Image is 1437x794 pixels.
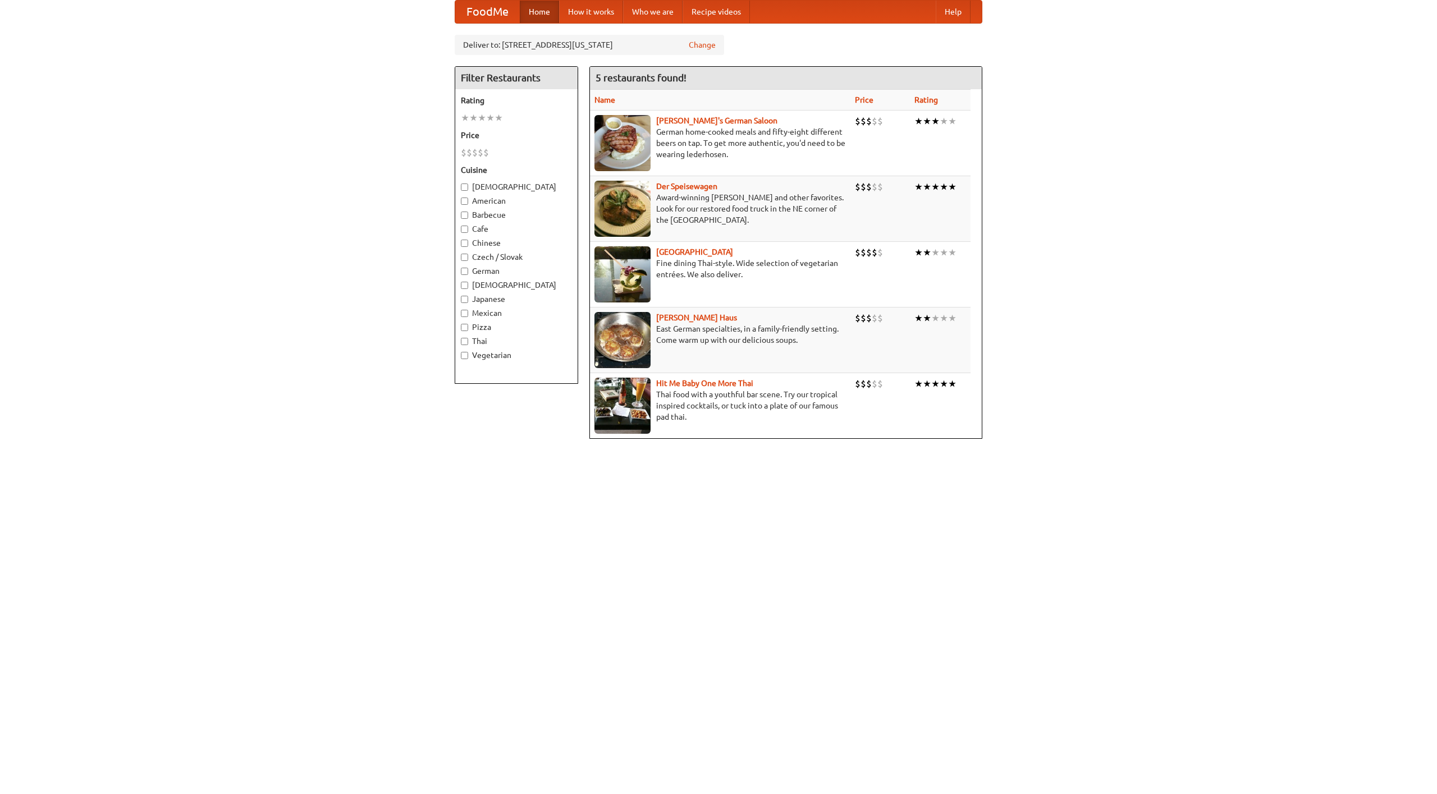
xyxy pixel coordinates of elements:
li: $ [861,378,866,390]
li: ★ [948,115,957,127]
label: Czech / Slovak [461,251,572,263]
li: $ [866,246,872,259]
h5: Rating [461,95,572,106]
a: How it works [559,1,623,23]
li: ★ [940,115,948,127]
input: Czech / Slovak [461,254,468,261]
li: ★ [940,378,948,390]
h5: Cuisine [461,164,572,176]
img: speisewagen.jpg [594,181,651,237]
input: [DEMOGRAPHIC_DATA] [461,183,468,191]
li: ★ [948,246,957,259]
input: Cafe [461,226,468,233]
a: Change [689,39,716,51]
li: $ [866,115,872,127]
li: $ [855,312,861,324]
li: $ [855,115,861,127]
input: Pizza [461,324,468,331]
li: ★ [923,115,931,127]
li: ★ [486,112,495,124]
input: Thai [461,338,468,345]
li: ★ [923,246,931,259]
a: Price [855,95,873,104]
li: $ [877,378,883,390]
a: Der Speisewagen [656,182,717,191]
li: $ [483,146,489,159]
a: Hit Me Baby One More Thai [656,379,753,388]
input: German [461,268,468,275]
li: ★ [940,246,948,259]
li: ★ [940,312,948,324]
li: $ [461,146,466,159]
input: Vegetarian [461,352,468,359]
li: $ [861,312,866,324]
li: ★ [495,112,503,124]
a: [PERSON_NAME] Haus [656,313,737,322]
li: $ [877,246,883,259]
li: $ [872,246,877,259]
p: East German specialties, in a family-friendly setting. Come warm up with our delicious soups. [594,323,846,346]
label: American [461,195,572,206]
li: $ [866,378,872,390]
a: [PERSON_NAME]'s German Saloon [656,116,777,125]
li: $ [855,181,861,193]
img: esthers.jpg [594,115,651,171]
label: Mexican [461,307,572,319]
input: [DEMOGRAPHIC_DATA] [461,282,468,289]
li: $ [472,146,478,159]
a: Help [936,1,971,23]
a: FoodMe [455,1,520,23]
li: $ [855,246,861,259]
img: kohlhaus.jpg [594,312,651,368]
label: German [461,265,572,277]
input: Barbecue [461,212,468,219]
li: ★ [948,181,957,193]
li: ★ [948,378,957,390]
label: Cafe [461,223,572,235]
label: Barbecue [461,209,572,221]
a: Rating [914,95,938,104]
li: ★ [914,246,923,259]
div: Deliver to: [STREET_ADDRESS][US_STATE] [455,35,724,55]
li: $ [877,115,883,127]
p: Thai food with a youthful bar scene. Try our tropical inspired cocktails, or tuck into a plate of... [594,389,846,423]
li: $ [855,378,861,390]
label: [DEMOGRAPHIC_DATA] [461,279,572,291]
label: [DEMOGRAPHIC_DATA] [461,181,572,192]
p: Fine dining Thai-style. Wide selection of vegetarian entrées. We also deliver. [594,258,846,280]
input: Mexican [461,310,468,317]
li: $ [872,181,877,193]
li: ★ [940,181,948,193]
li: ★ [931,181,940,193]
li: ★ [469,112,478,124]
li: ★ [914,312,923,324]
a: Home [520,1,559,23]
li: ★ [931,115,940,127]
p: Award-winning [PERSON_NAME] and other favorites. Look for our restored food truck in the NE corne... [594,192,846,226]
label: Pizza [461,322,572,333]
input: Japanese [461,296,468,303]
li: $ [872,115,877,127]
li: $ [877,312,883,324]
li: ★ [923,312,931,324]
li: $ [866,312,872,324]
p: German home-cooked meals and fifty-eight different beers on tap. To get more authentic, you'd nee... [594,126,846,160]
input: Chinese [461,240,468,247]
h4: Filter Restaurants [455,67,578,89]
li: $ [866,181,872,193]
li: ★ [914,181,923,193]
li: $ [861,181,866,193]
img: babythai.jpg [594,378,651,434]
li: $ [478,146,483,159]
label: Japanese [461,293,572,305]
li: ★ [461,112,469,124]
label: Thai [461,336,572,347]
li: ★ [931,246,940,259]
li: $ [877,181,883,193]
li: ★ [931,312,940,324]
li: $ [861,246,866,259]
